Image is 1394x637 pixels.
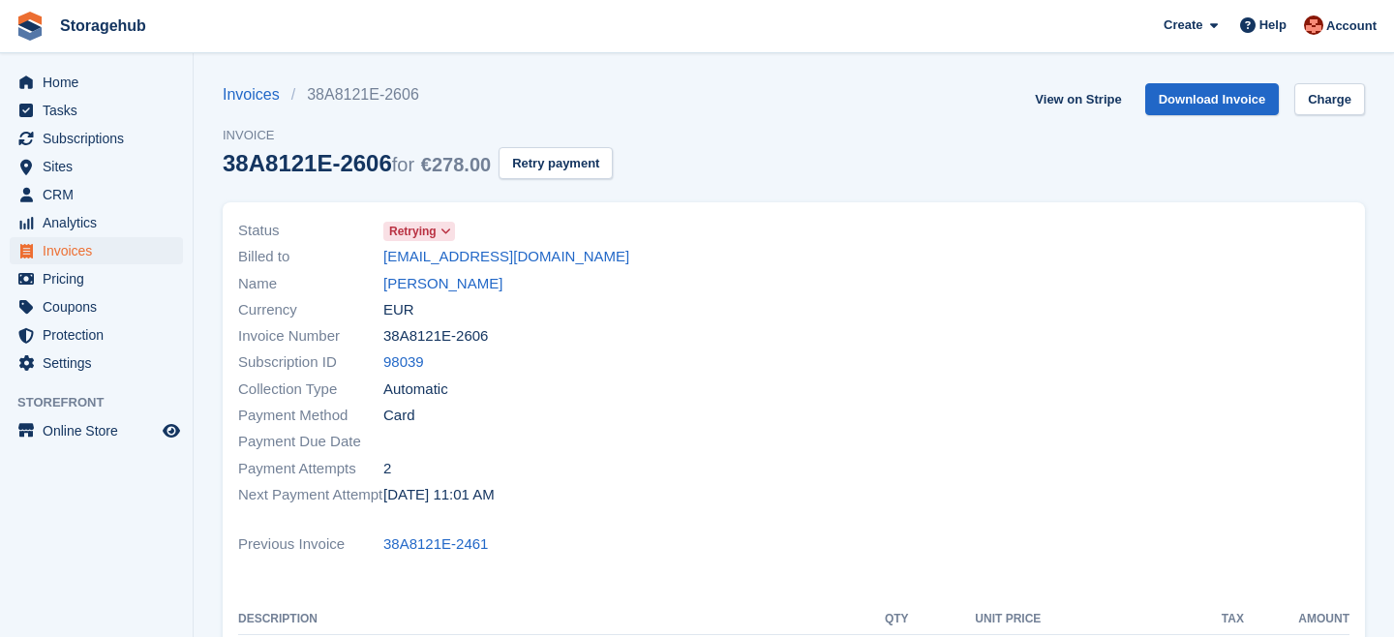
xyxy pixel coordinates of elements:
span: Next Payment Attempt [238,484,383,506]
span: Invoice [223,126,613,145]
img: stora-icon-8386f47178a22dfd0bd8f6a31ec36ba5ce8667c1dd55bd0f319d3a0aa187defe.svg [15,12,45,41]
a: 98039 [383,351,424,374]
span: Payment Due Date [238,431,383,453]
span: €278.00 [421,154,491,175]
a: menu [10,417,183,444]
th: Tax [1041,604,1244,635]
div: 38A8121E-2606 [223,150,491,176]
span: Settings [43,349,159,377]
span: Invoices [43,237,159,264]
th: QTY [861,604,909,635]
span: Invoice Number [238,325,383,348]
time: 2025-09-23 10:01:41 UTC [383,484,495,506]
span: Status [238,220,383,242]
span: Card [383,405,415,427]
span: Payment Method [238,405,383,427]
a: menu [10,181,183,208]
a: menu [10,69,183,96]
a: Download Invoice [1145,83,1280,115]
a: Storagehub [52,10,154,42]
a: [PERSON_NAME] [383,273,502,295]
span: CRM [43,181,159,208]
span: Create [1164,15,1202,35]
span: Currency [238,299,383,321]
a: menu [10,237,183,264]
span: Protection [43,321,159,349]
a: Retrying [383,220,455,242]
span: Previous Invoice [238,533,383,556]
a: Charge [1294,83,1365,115]
span: Collection Type [238,379,383,401]
span: Coupons [43,293,159,320]
a: menu [10,349,183,377]
span: Subscriptions [43,125,159,152]
span: EUR [383,299,414,321]
span: Name [238,273,383,295]
span: Storefront [17,393,193,412]
a: Preview store [160,419,183,442]
a: [EMAIL_ADDRESS][DOMAIN_NAME] [383,246,629,268]
th: Amount [1244,604,1349,635]
span: Home [43,69,159,96]
a: menu [10,293,183,320]
span: Online Store [43,417,159,444]
a: menu [10,321,183,349]
a: menu [10,97,183,124]
span: Sites [43,153,159,180]
span: Pricing [43,265,159,292]
img: Nick [1304,15,1323,35]
span: Automatic [383,379,448,401]
span: Help [1259,15,1287,35]
a: View on Stripe [1027,83,1129,115]
span: Tasks [43,97,159,124]
th: Unit Price [909,604,1042,635]
a: menu [10,265,183,292]
span: Subscription ID [238,351,383,374]
a: menu [10,209,183,236]
a: menu [10,153,183,180]
span: Retrying [389,223,437,240]
a: Invoices [223,83,291,106]
span: 38A8121E-2606 [383,325,488,348]
span: Account [1326,16,1377,36]
button: Retry payment [499,147,613,179]
a: 38A8121E-2461 [383,533,488,556]
span: Analytics [43,209,159,236]
span: 2 [383,458,391,480]
a: menu [10,125,183,152]
span: Billed to [238,246,383,268]
th: Description [238,604,861,635]
span: Payment Attempts [238,458,383,480]
span: for [392,154,414,175]
nav: breadcrumbs [223,83,613,106]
